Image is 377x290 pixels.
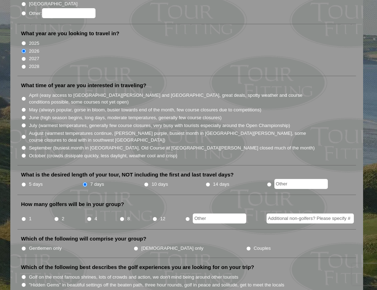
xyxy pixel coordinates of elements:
label: 1 [29,215,31,222]
label: 7 days [90,181,104,188]
label: 4 [94,215,97,222]
label: June (high season begins, long days, moderate temperatures, generally few course closures) [29,114,222,121]
input: Other [274,179,328,189]
label: 10 days [152,181,168,188]
label: Other: [29,8,95,18]
label: [GEOGRAPHIC_DATA] [29,0,77,7]
label: 5 days [29,181,43,188]
label: Which of the following will comprise your group? [21,235,146,242]
label: What time of year are you interested in traveling? [21,82,146,89]
label: September (busiest month in [GEOGRAPHIC_DATA], Old Course at [GEOGRAPHIC_DATA][PERSON_NAME] close... [29,144,315,152]
label: 2 [62,215,64,222]
label: "Hidden Gems" in beautiful settings off the beaten path, three hour rounds, golf in peace and sol... [29,281,284,289]
label: August (warmest temperatures continue, [PERSON_NAME] purple, busiest month in [GEOGRAPHIC_DATA][P... [29,130,315,144]
label: 2026 [29,48,39,55]
label: Couples [254,245,271,252]
label: May (always popular, gorse in bloom, busier towards end of the month, few course closures due to ... [29,106,261,114]
label: 14 days [213,181,229,188]
label: Gentlemen only [29,245,62,252]
label: 2028 [29,63,39,70]
label: Golf on the most famous shrines, lots of crowds and action, we don't mind being around other tour... [29,274,238,281]
label: 2027 [29,55,39,62]
label: April (easy access to [GEOGRAPHIC_DATA][PERSON_NAME] and [GEOGRAPHIC_DATA], great deals, spotty w... [29,92,315,106]
label: 12 [160,215,165,222]
label: [DEMOGRAPHIC_DATA] only [141,245,203,252]
label: 2025 [29,40,39,47]
label: What is the desired length of your tour, NOT including the first and last travel days? [21,171,234,178]
label: What year are you looking to travel in? [21,30,119,37]
input: Additional non-golfers? Please specify # [267,213,354,223]
label: How many golfers will be in your group? [21,201,124,208]
input: Other: [42,8,95,18]
label: 8 [127,215,130,222]
label: Which of the following best describes the golf experiences you are looking for on your trip? [21,264,254,271]
label: July (warmest temperatures, generally few course closures, very busy with tourists especially aro... [29,122,290,129]
label: October (crowds dissipate quickly, less daylight, weather cool and crisp) [29,152,177,159]
input: Other [193,213,246,223]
